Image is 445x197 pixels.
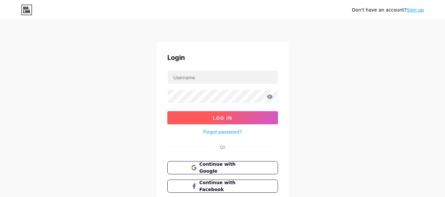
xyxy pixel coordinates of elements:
span: Continue with Facebook [199,179,254,193]
span: Log In [213,115,232,121]
div: Login [167,53,278,62]
div: Don't have an account? [352,7,424,13]
button: Log In [167,111,278,124]
button: Continue with Facebook [167,180,278,193]
span: Continue with Google [199,161,254,175]
a: Sign up [406,7,424,12]
input: Username [168,71,278,84]
button: Continue with Google [167,161,278,174]
a: Forgot password? [203,128,242,135]
div: Or [220,144,225,151]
